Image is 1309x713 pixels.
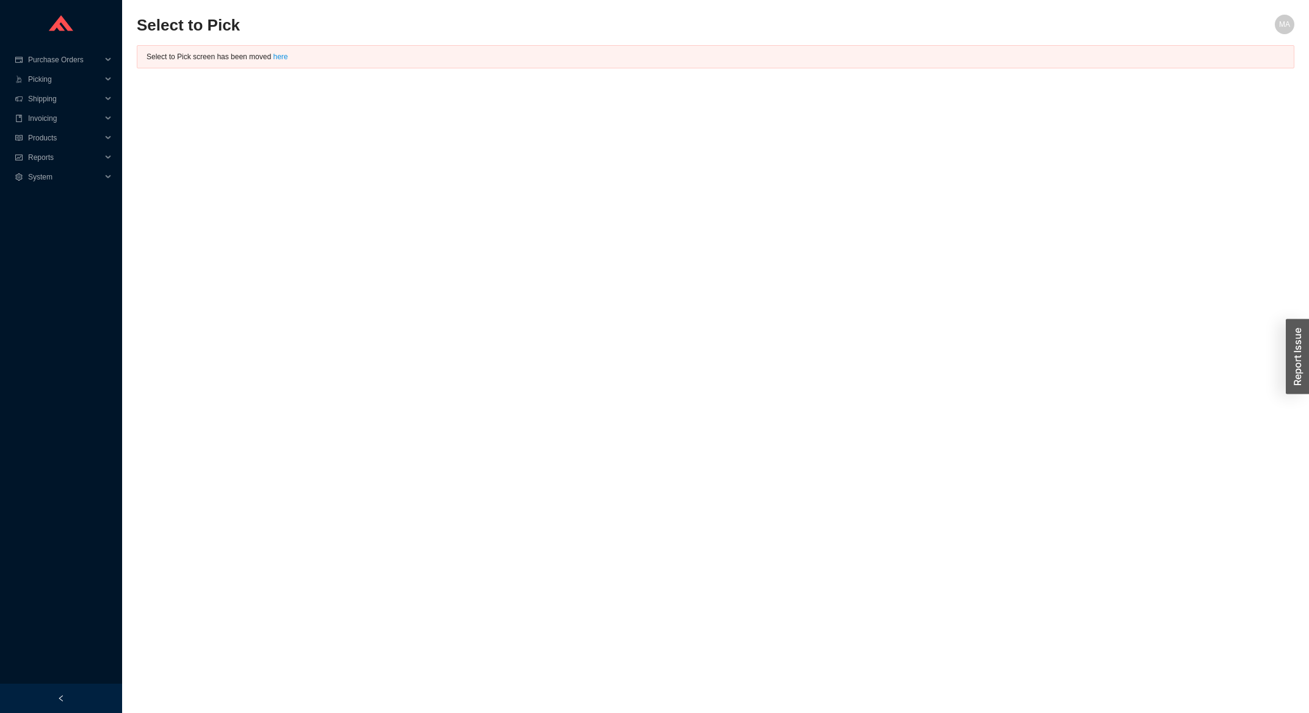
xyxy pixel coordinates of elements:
span: Purchase Orders [28,50,101,70]
span: Picking [28,70,101,89]
span: setting [15,173,23,181]
span: Products [28,128,101,148]
span: fund [15,154,23,161]
span: credit-card [15,56,23,63]
span: System [28,167,101,187]
div: Select to Pick screen has been moved [147,51,1285,63]
a: here [273,52,288,61]
h2: Select to Pick [137,15,1005,36]
span: read [15,134,23,142]
span: left [57,695,65,702]
span: Reports [28,148,101,167]
span: Shipping [28,89,101,109]
span: book [15,115,23,122]
span: MA [1279,15,1290,34]
span: Invoicing [28,109,101,128]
